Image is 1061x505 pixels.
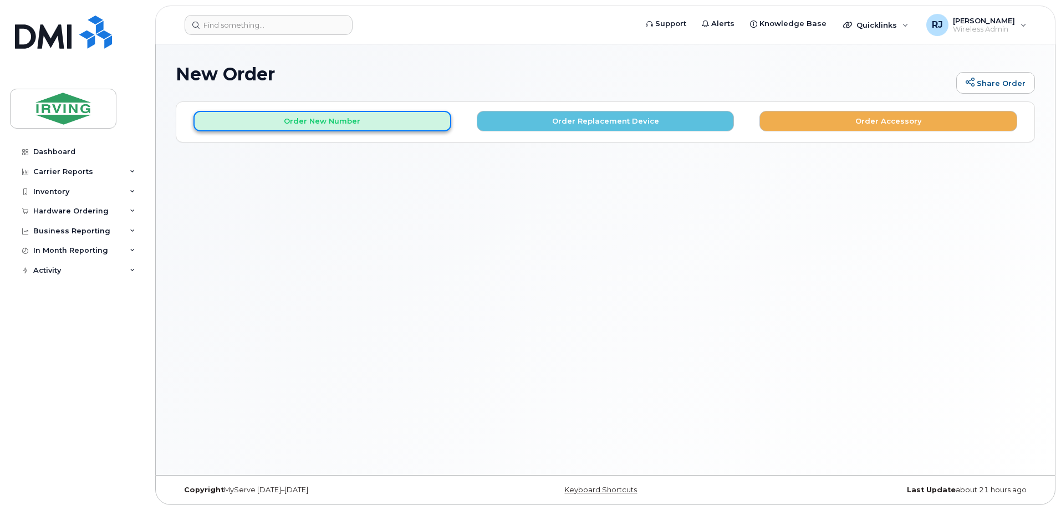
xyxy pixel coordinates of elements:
strong: Last Update [907,486,956,494]
button: Order New Number [193,111,451,131]
button: Order Replacement Device [477,111,734,131]
a: Share Order [956,72,1035,94]
strong: Copyright [184,486,224,494]
div: MyServe [DATE]–[DATE] [176,486,462,494]
div: about 21 hours ago [748,486,1035,494]
h1: New Order [176,64,951,84]
button: Order Accessory [759,111,1017,131]
a: Keyboard Shortcuts [564,486,637,494]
